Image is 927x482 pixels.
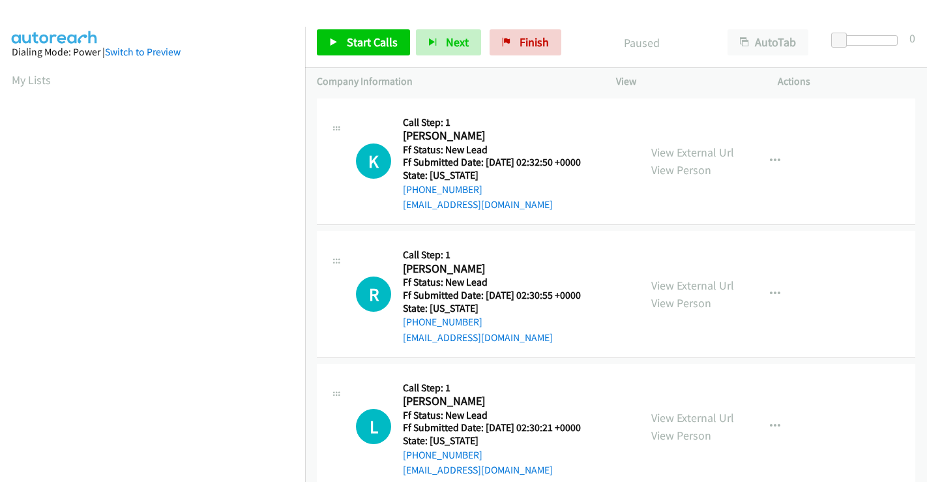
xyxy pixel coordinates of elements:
div: The call is yet to be attempted [356,277,391,312]
a: View External Url [651,410,734,425]
h5: Call Step: 1 [403,382,597,395]
div: Delay between calls (in seconds) [838,35,898,46]
h5: State: [US_STATE] [403,169,597,182]
a: View Person [651,162,711,177]
a: [PHONE_NUMBER] [403,183,482,196]
a: [PHONE_NUMBER] [403,316,482,328]
div: The call is yet to be attempted [356,409,391,444]
h5: State: [US_STATE] [403,302,597,315]
a: [EMAIL_ADDRESS][DOMAIN_NAME] [403,198,553,211]
p: Actions [778,74,916,89]
span: Next [446,35,469,50]
a: View External Url [651,278,734,293]
h5: Ff Status: New Lead [403,409,597,422]
h2: [PERSON_NAME] [403,262,597,277]
a: Switch to Preview [105,46,181,58]
h2: [PERSON_NAME] [403,394,597,409]
h1: L [356,409,391,444]
p: Company Information [317,74,593,89]
h5: Ff Submitted Date: [DATE] 02:32:50 +0000 [403,156,597,169]
h5: Ff Submitted Date: [DATE] 02:30:55 +0000 [403,289,597,302]
a: Start Calls [317,29,410,55]
p: View [616,74,754,89]
span: Finish [520,35,549,50]
h5: Ff Status: New Lead [403,143,597,157]
div: Dialing Mode: Power | [12,44,293,60]
a: View External Url [651,145,734,160]
div: The call is yet to be attempted [356,143,391,179]
div: 0 [909,29,915,47]
button: AutoTab [728,29,808,55]
h5: State: [US_STATE] [403,434,597,447]
h5: Call Step: 1 [403,249,597,262]
h2: [PERSON_NAME] [403,128,597,143]
a: [EMAIL_ADDRESS][DOMAIN_NAME] [403,331,553,344]
p: Paused [579,34,704,52]
a: View Person [651,428,711,443]
span: Start Calls [347,35,398,50]
a: [PHONE_NUMBER] [403,449,482,461]
a: View Person [651,295,711,310]
a: Finish [490,29,561,55]
a: My Lists [12,72,51,87]
h1: R [356,277,391,312]
h5: Call Step: 1 [403,116,597,129]
a: [EMAIL_ADDRESS][DOMAIN_NAME] [403,464,553,476]
h5: Ff Status: New Lead [403,276,597,289]
h1: K [356,143,391,179]
button: Next [416,29,481,55]
h5: Ff Submitted Date: [DATE] 02:30:21 +0000 [403,421,597,434]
